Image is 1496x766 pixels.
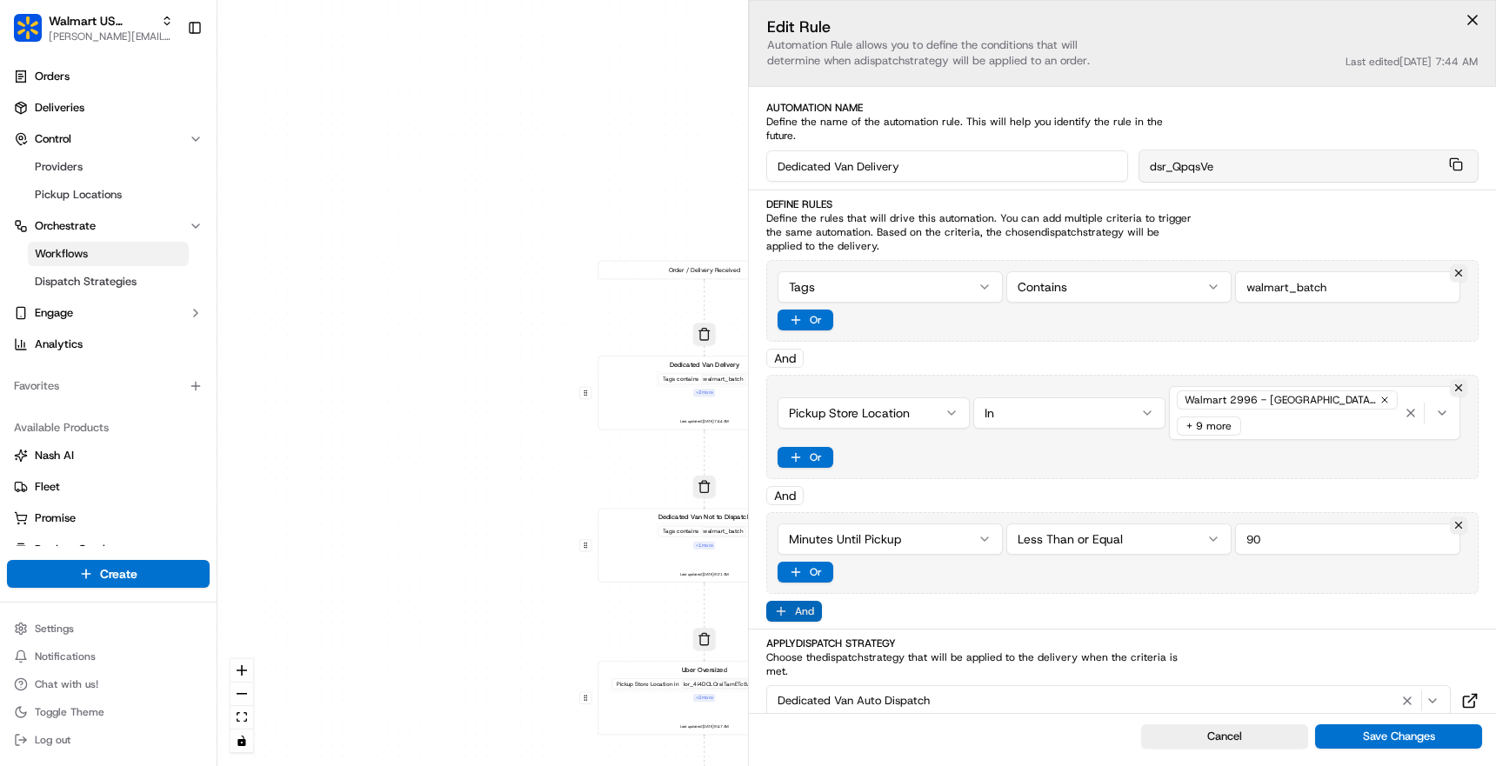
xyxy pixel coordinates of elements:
[7,63,210,90] a: Orders
[778,562,833,583] button: Or
[1141,724,1308,749] button: Cancel
[778,447,833,468] button: Or
[35,622,74,636] span: Settings
[14,448,203,463] a: Nash AI
[123,294,210,308] a: Powered byPylon
[14,479,203,495] a: Fleet
[35,705,104,719] span: Toggle Theme
[1346,55,1478,69] div: Last edited [DATE] 7:44 AM
[701,375,746,383] div: walmart_batch
[17,17,52,52] img: Nash
[658,513,751,523] span: Dedicated Van Not to Dispatch
[766,115,1193,143] span: Define the name of the automation rule. This will help you identify the rule in the future.
[49,12,154,30] button: Walmart US Stores
[680,723,729,731] span: Last updated: [DATE] 9:47 AM
[766,601,822,622] button: And
[7,372,210,400] div: Favorites
[766,650,1193,678] span: Choose the dispatch strategy that will be applied to the delivery when the criteria is met.
[35,305,73,321] span: Engage
[7,330,210,358] a: Analytics
[674,680,678,688] span: in
[680,418,729,426] span: Last updated: [DATE] 7:44 AM
[35,336,83,352] span: Analytics
[28,270,189,294] a: Dispatch Strategies
[778,310,833,330] button: Or
[7,644,210,669] button: Notifications
[45,112,313,130] input: Got a question? Start typing here...
[35,69,70,84] span: Orders
[7,125,210,153] button: Control
[35,677,98,691] span: Chat with us!
[681,680,792,689] div: lor_4i4DOLOrsiTamETc8ADiPI,eli_S4d7eIU3teMPOrInc749ut,lab_6EtDoLOrem9ALiQuAeN6AD,min_VeNIaMqUisNO...
[767,37,1212,69] p: Automation Rule allows you to define the conditions that will determine when a dispatch strategy ...
[35,274,137,290] span: Dispatch Strategies
[766,101,1479,115] label: Automation Name
[766,636,1479,650] label: Apply Dispatch Strategy
[1169,386,1460,440] button: Walmart 2996 - [GEOGRAPHIC_DATA], [GEOGRAPHIC_DATA] (2996)+ 9 more
[28,242,189,266] a: Workflows
[7,728,210,752] button: Log out
[7,560,210,588] button: Create
[59,183,220,197] div: We're available if you need us!
[7,212,210,240] button: Orchestrate
[35,733,70,747] span: Log out
[701,528,746,536] div: walmart_batch
[1177,416,1241,436] div: + 9 more
[767,18,1212,36] h2: Edit Rule
[1235,523,1460,555] input: Value
[35,252,133,270] span: Knowledge Base
[766,197,1479,211] label: Define Rules
[230,659,253,683] button: zoom in
[296,171,317,192] button: Start new chat
[7,414,210,442] div: Available Products
[35,159,83,175] span: Providers
[147,254,161,268] div: 💻
[14,510,203,526] a: Promise
[7,504,210,532] button: Promise
[35,100,84,116] span: Deliveries
[7,700,210,724] button: Toggle Theme
[49,30,173,43] button: [PERSON_NAME][EMAIL_ADDRESS][DOMAIN_NAME]
[7,616,210,641] button: Settings
[17,166,49,197] img: 1736555255976-a54dd68f-1ca7-489b-9aae-adbdc363a1c4
[693,389,716,397] div: + 2 more
[35,187,122,203] span: Pickup Locations
[140,245,286,276] a: 💻API Documentation
[7,672,210,696] button: Chat with us!
[598,261,811,279] div: Order / Delivery Received
[10,245,140,276] a: 📗Knowledge Base
[766,486,804,505] div: And
[173,295,210,308] span: Pylon
[677,376,699,383] span: contains
[35,479,60,495] span: Fleet
[17,70,317,97] p: Welcome 👋
[35,246,88,262] span: Workflows
[680,570,729,578] span: Last updated: [DATE] 9:21 AM
[7,473,210,501] button: Fleet
[164,252,279,270] span: API Documentation
[14,542,203,557] a: Product Catalog
[35,510,76,526] span: Promise
[766,211,1193,253] span: Define the rules that will drive this automation. You can add multiple criteria to trigger the sa...
[617,680,672,688] span: Pickup Store Location
[35,542,118,557] span: Product Catalog
[230,706,253,729] button: fit view
[670,360,739,370] span: Dedicated Van Delivery
[766,349,804,368] div: And
[230,729,253,753] button: toggle interactivity
[35,131,71,147] span: Control
[663,528,675,536] span: Tags
[35,649,96,663] span: Notifications
[682,665,727,675] span: Uber Oversized
[17,254,31,268] div: 📗
[7,299,210,327] button: Engage
[766,685,1451,716] button: Dedicated Van Auto Dispatch
[693,541,716,550] div: + 1 more
[28,183,189,207] a: Pickup Locations
[663,376,675,383] span: Tags
[35,448,74,463] span: Nash AI
[100,565,137,583] span: Create
[1315,724,1482,749] button: Save Changes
